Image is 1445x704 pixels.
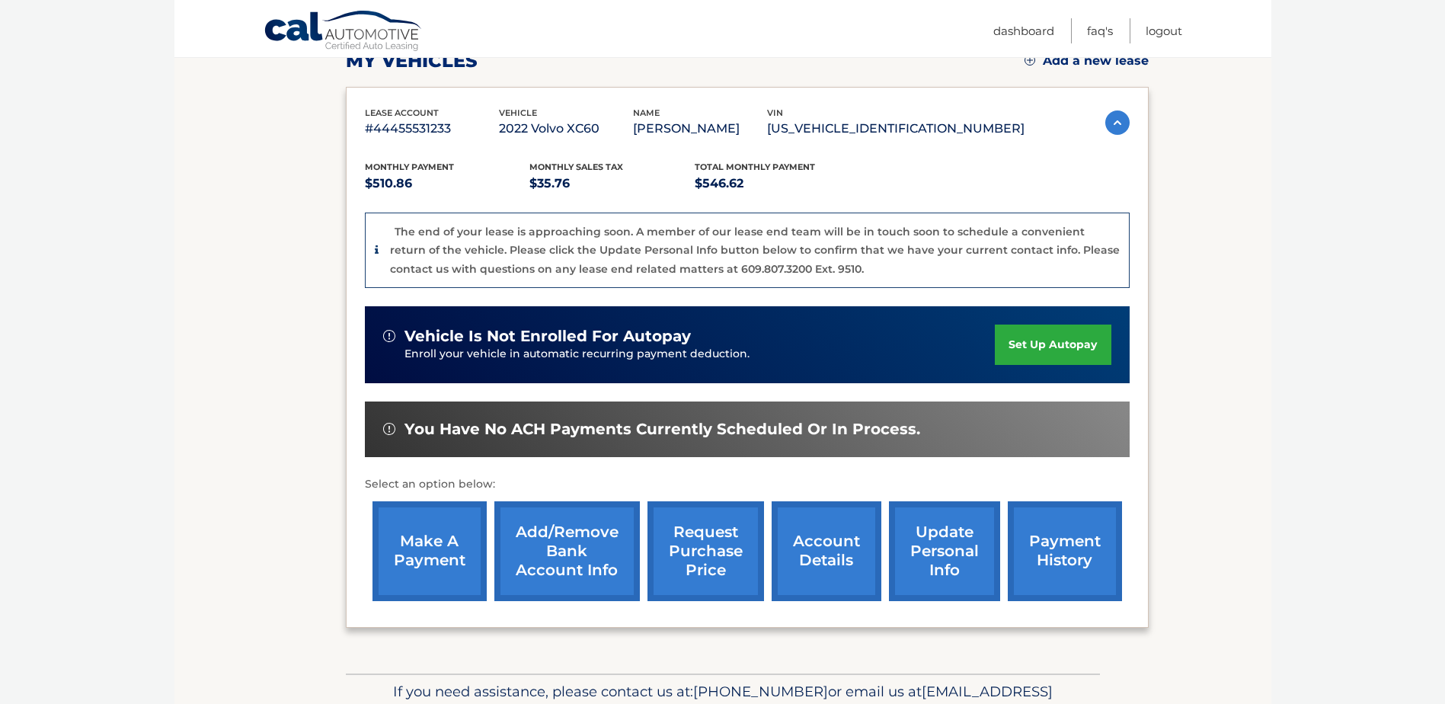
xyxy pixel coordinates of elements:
a: Add a new lease [1025,53,1149,69]
p: Enroll your vehicle in automatic recurring payment deduction. [404,346,996,363]
img: add.svg [1025,55,1035,66]
a: update personal info [889,501,1000,601]
a: payment history [1008,501,1122,601]
span: [PHONE_NUMBER] [693,683,828,700]
p: $546.62 [695,173,860,194]
a: request purchase price [647,501,764,601]
a: account details [772,501,881,601]
p: 2022 Volvo XC60 [499,118,633,139]
span: vehicle [499,107,537,118]
a: Add/Remove bank account info [494,501,640,601]
p: $35.76 [529,173,695,194]
p: #44455531233 [365,118,499,139]
span: Total Monthly Payment [695,162,815,172]
a: FAQ's [1087,18,1113,43]
p: [US_VEHICLE_IDENTIFICATION_NUMBER] [767,118,1025,139]
a: Logout [1146,18,1182,43]
a: Dashboard [993,18,1054,43]
span: lease account [365,107,439,118]
p: $510.86 [365,173,530,194]
img: accordion-active.svg [1105,110,1130,135]
img: alert-white.svg [383,423,395,435]
p: [PERSON_NAME] [633,118,767,139]
span: Monthly Payment [365,162,454,172]
h2: my vehicles [346,50,478,72]
img: alert-white.svg [383,330,395,342]
p: The end of your lease is approaching soon. A member of our lease end team will be in touch soon t... [390,225,1120,276]
a: Cal Automotive [264,10,424,54]
span: You have no ACH payments currently scheduled or in process. [404,420,920,439]
span: vehicle is not enrolled for autopay [404,327,691,346]
span: Monthly sales Tax [529,162,623,172]
span: vin [767,107,783,118]
a: make a payment [372,501,487,601]
span: name [633,107,660,118]
a: set up autopay [995,325,1111,365]
p: Select an option below: [365,475,1130,494]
